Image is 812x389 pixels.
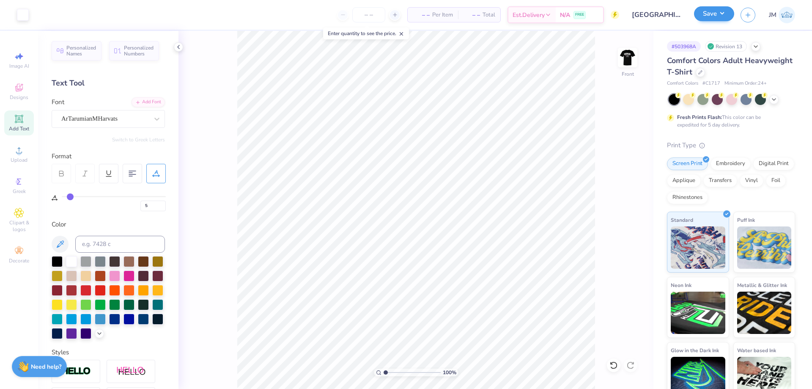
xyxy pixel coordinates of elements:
div: Applique [667,174,701,187]
img: Puff Ink [737,226,792,269]
div: Text Tool [52,77,165,89]
div: Print Type [667,141,795,150]
span: Personalized Names [66,45,96,57]
div: Color [52,220,165,229]
span: 100 % [443,369,456,376]
span: Water based Ink [737,346,776,355]
img: Standard [671,226,725,269]
img: Metallic & Glitter Ink [737,292,792,334]
a: JM [769,7,795,23]
span: Est. Delivery [513,11,545,19]
strong: Fresh Prints Flash: [677,114,722,121]
span: Comfort Colors Adult Heavyweight T-Shirt [667,55,793,77]
label: Font [52,97,64,107]
span: Total [483,11,495,19]
span: Add Text [9,125,29,132]
div: This color can be expedited for 5 day delivery. [677,113,781,129]
div: Rhinestones [667,191,708,204]
span: Per Item [432,11,453,19]
span: Minimum Order: 24 + [724,80,767,87]
button: Save [694,6,734,21]
span: FREE [575,12,584,18]
span: Greek [13,188,26,195]
div: Screen Print [667,157,708,170]
span: Image AI [9,63,29,69]
span: Clipart & logos [4,219,34,233]
img: Shadow [116,366,146,377]
span: Puff Ink [737,215,755,224]
span: Neon Ink [671,281,691,290]
div: Format [52,152,166,161]
span: Glow in the Dark Ink [671,346,719,355]
input: e.g. 7428 c [75,236,165,253]
span: Decorate [9,257,29,264]
div: Front [622,70,634,78]
div: Digital Print [753,157,794,170]
div: Enter quantity to see the price. [323,28,409,39]
span: – – [463,11,480,19]
span: JM [769,10,776,20]
div: Foil [766,174,786,187]
button: Switch to Greek Letters [112,136,165,143]
div: Vinyl [740,174,763,187]
span: Metallic & Glitter Ink [737,281,787,290]
img: Stroke [61,367,91,376]
img: Neon Ink [671,292,725,334]
input: – – [352,7,385,22]
div: Revision 13 [705,41,747,52]
div: Add Font [132,97,165,107]
div: Embroidery [710,157,751,170]
img: Front [619,49,636,66]
strong: Need help? [31,363,61,371]
span: – – [413,11,430,19]
div: Styles [52,348,165,357]
span: Comfort Colors [667,80,698,87]
img: Joshua Macky Gaerlan [779,7,795,23]
span: Standard [671,215,693,224]
span: # C1717 [702,80,720,87]
span: Designs [10,94,28,101]
div: Transfers [703,174,737,187]
input: Untitled Design [625,6,688,23]
span: Personalized Numbers [124,45,154,57]
span: N/A [560,11,570,19]
div: # 503968A [667,41,701,52]
span: Upload [11,157,27,163]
